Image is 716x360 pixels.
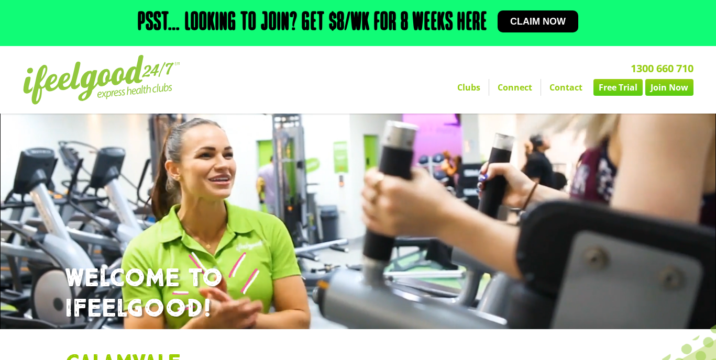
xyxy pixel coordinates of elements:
a: Connect [489,79,541,96]
nav: Menu [261,79,693,96]
span: Claim now [510,17,566,26]
a: Clubs [449,79,489,96]
a: Join Now [645,79,693,96]
h1: WELCOME TO IFEELGOOD! [65,264,652,324]
h2: Psst… Looking to join? Get $8/wk for 8 weeks here [138,10,487,36]
a: 1300 660 710 [631,61,693,75]
a: Claim now [498,10,578,32]
a: Free Trial [593,79,643,96]
a: Contact [541,79,591,96]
